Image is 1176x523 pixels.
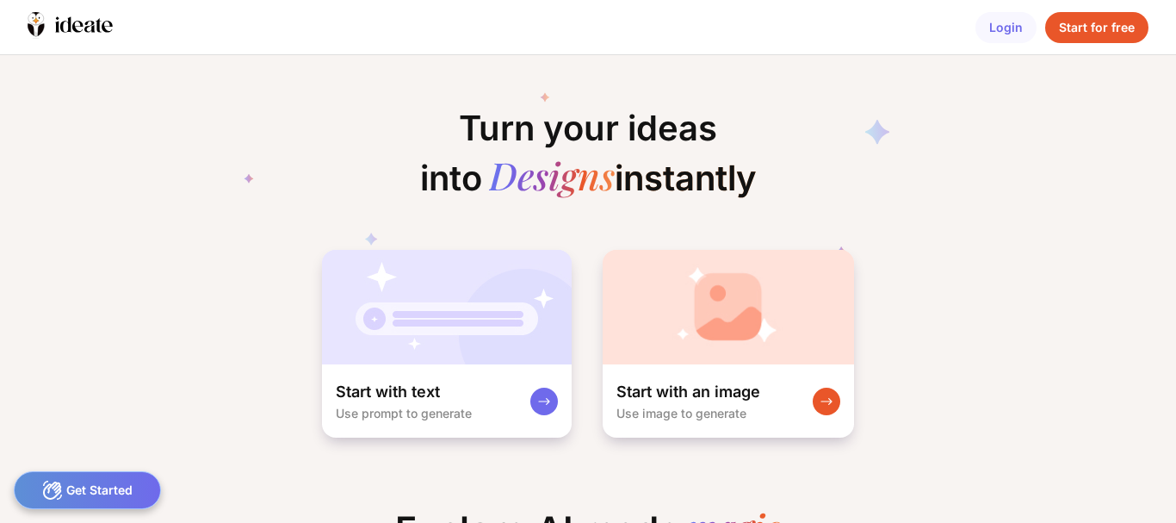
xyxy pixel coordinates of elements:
div: Start with an image [616,382,760,402]
div: Use prompt to generate [336,406,472,420]
img: startWithImageCardBg.jpg [603,250,854,364]
div: Start with text [336,382,440,402]
img: startWithTextCardBg.jpg [322,250,572,364]
div: Start for free [1045,12,1148,43]
div: Login [975,12,1037,43]
div: Use image to generate [616,406,746,420]
div: Get Started [14,471,161,509]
